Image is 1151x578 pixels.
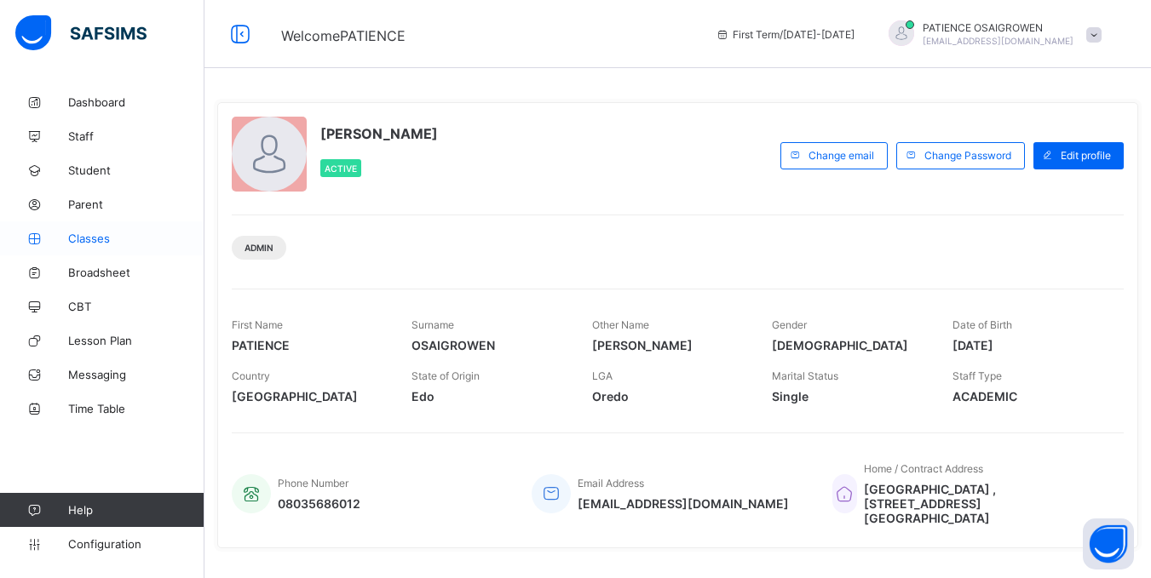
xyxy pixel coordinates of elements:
[68,368,204,381] span: Messaging
[68,197,204,211] span: Parent
[68,163,204,177] span: Student
[864,482,1107,525] span: [GEOGRAPHIC_DATA] , [STREET_ADDRESS][GEOGRAPHIC_DATA]
[411,389,566,403] span: Edo
[278,496,360,511] span: 08035686012
[772,338,926,352] span: [DEMOGRAPHIC_DATA]
[281,27,406,44] span: Welcome PATIENCE
[716,28,855,41] span: session/term information
[232,389,386,403] span: [GEOGRAPHIC_DATA]
[872,20,1110,49] div: PATIENCEOSAIGROWEN
[68,537,204,551] span: Configuration
[952,338,1107,352] span: [DATE]
[68,266,204,279] span: Broadsheet
[923,21,1073,34] span: PATIENCE OSAIGROWEN
[320,125,438,142] span: [PERSON_NAME]
[68,503,204,517] span: Help
[772,318,807,331] span: Gender
[232,318,283,331] span: First Name
[411,369,480,382] span: State of Origin
[325,163,357,174] span: Active
[232,369,270,382] span: Country
[592,318,649,331] span: Other Name
[68,402,204,415] span: Time Table
[245,243,273,253] span: Admin
[1061,149,1111,162] span: Edit profile
[68,300,204,313] span: CBT
[68,334,204,347] span: Lesson Plan
[864,462,983,475] span: Home / Contract Address
[68,95,204,109] span: Dashboard
[809,149,874,162] span: Change email
[592,369,613,382] span: LGA
[68,232,204,245] span: Classes
[952,369,1002,382] span: Staff Type
[232,338,386,352] span: PATIENCE
[772,369,838,382] span: Marital Status
[772,389,926,403] span: Single
[1083,518,1134,569] button: Open asap
[578,496,789,511] span: [EMAIL_ADDRESS][DOMAIN_NAME]
[411,318,454,331] span: Surname
[15,15,147,51] img: safsims
[592,389,746,403] span: Oredo
[952,318,1012,331] span: Date of Birth
[923,36,1073,46] span: [EMAIL_ADDRESS][DOMAIN_NAME]
[411,338,566,352] span: OSAIGROWEN
[68,129,204,143] span: Staff
[924,149,1011,162] span: Change Password
[578,477,644,489] span: Email Address
[278,477,348,489] span: Phone Number
[952,389,1107,403] span: ACADEMIC
[592,338,746,352] span: [PERSON_NAME]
